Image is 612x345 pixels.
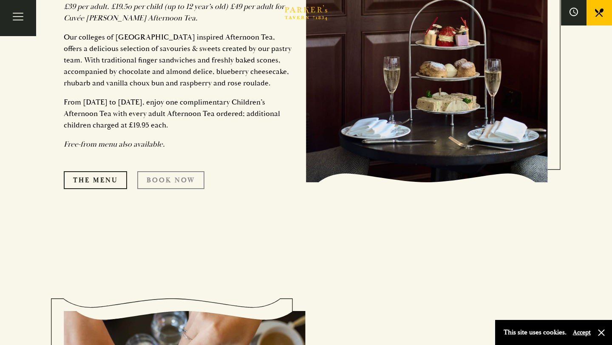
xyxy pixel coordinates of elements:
[64,139,165,149] em: Free-from menu also available.
[64,2,284,23] em: £39 per adult. £19.5o per child (up to 12 year’s old) £49 per adult for Cuvée [PERSON_NAME] After...
[504,326,567,339] p: This site uses cookies.
[64,96,293,131] p: From [DATE] to [DATE], enjoy one complimentary Children’s Afternoon Tea with every adult Afternoo...
[597,328,606,337] button: Close and accept
[64,31,293,89] p: Our colleges of [GEOGRAPHIC_DATA] inspired Afternoon Tea, offers a delicious selection of savouri...
[573,328,591,337] button: Accept
[137,171,204,189] a: Book Now
[64,171,127,189] a: The Menu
